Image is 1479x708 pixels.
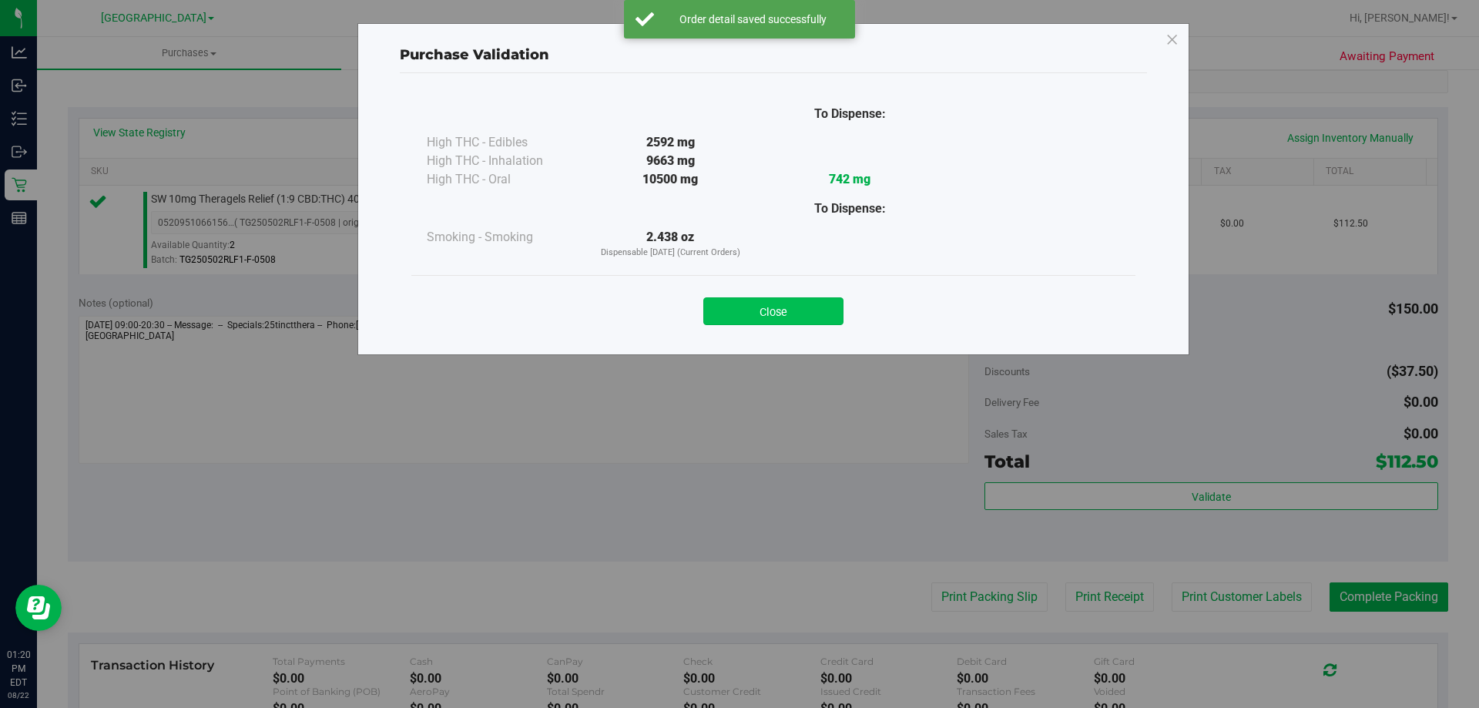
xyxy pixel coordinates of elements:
div: 10500 mg [581,170,760,189]
div: High THC - Oral [427,170,581,189]
div: High THC - Inhalation [427,152,581,170]
div: 2.438 oz [581,228,760,260]
div: 9663 mg [581,152,760,170]
span: Purchase Validation [400,46,549,63]
div: To Dispense: [760,200,940,218]
div: 2592 mg [581,133,760,152]
div: To Dispense: [760,105,940,123]
div: Order detail saved successfully [662,12,843,27]
button: Close [703,297,843,325]
div: Smoking - Smoking [427,228,581,247]
p: Dispensable [DATE] (Current Orders) [581,247,760,260]
iframe: Resource center [15,585,62,631]
div: High THC - Edibles [427,133,581,152]
strong: 742 mg [829,172,870,186]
